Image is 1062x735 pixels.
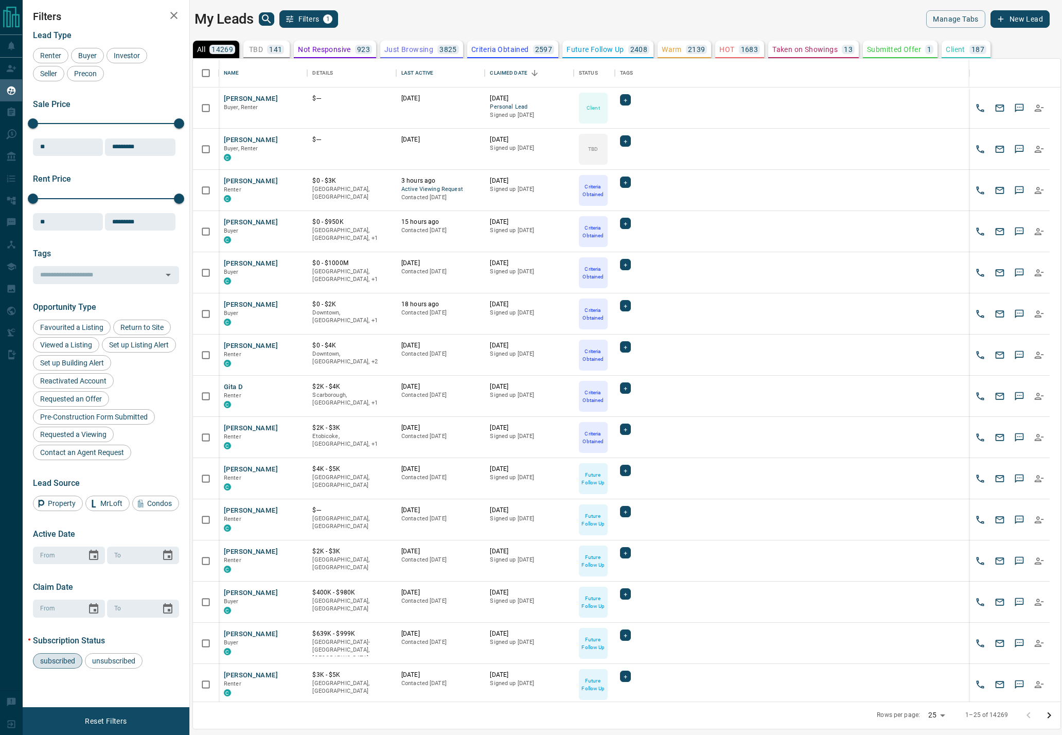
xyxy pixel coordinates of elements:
[1034,226,1044,237] svg: Reallocate
[1031,553,1047,569] button: Reallocate
[401,59,433,87] div: Last Active
[1014,515,1024,525] svg: Sms
[1012,594,1027,610] button: SMS
[33,445,131,460] div: Contact an Agent Request
[224,59,239,87] div: Name
[620,94,631,106] div: +
[972,183,988,198] button: Call
[396,59,485,87] div: Last Active
[37,448,128,457] span: Contact an Agent Request
[249,46,263,53] p: TBD
[1031,636,1047,651] button: Reallocate
[995,226,1005,237] svg: Email
[972,430,988,445] button: Call
[975,309,985,319] svg: Call
[620,135,631,147] div: +
[224,300,278,310] button: [PERSON_NAME]
[624,383,627,393] span: +
[33,30,72,40] span: Lead Type
[312,268,391,284] p: Vaughan
[975,144,985,154] svg: Call
[1031,183,1047,198] button: Reallocate
[624,136,627,146] span: +
[85,496,130,511] div: MrLoft
[298,46,351,53] p: Not Responsive
[975,679,985,690] svg: Call
[620,547,631,558] div: +
[620,259,631,270] div: +
[490,218,568,226] p: [DATE]
[490,177,568,185] p: [DATE]
[579,59,598,87] div: Status
[312,259,391,268] p: $0 - $1000M
[312,177,391,185] p: $0 - $3K
[37,413,151,421] span: Pre-Construction Form Submitted
[224,671,278,680] button: [PERSON_NAME]
[688,46,705,53] p: 2139
[1014,597,1024,607] svg: Sms
[157,599,178,619] button: Choose date
[624,95,627,105] span: +
[620,218,631,229] div: +
[1014,103,1024,113] svg: Sms
[85,653,143,669] div: unsubscribed
[490,226,568,235] p: Signed up [DATE]
[624,424,627,434] span: +
[490,59,527,87] div: Claimed Date
[1014,432,1024,443] svg: Sms
[1014,474,1024,484] svg: Sms
[224,629,278,639] button: [PERSON_NAME]
[224,145,258,152] span: Buyer, Renter
[37,323,107,331] span: Favourited a Listing
[972,389,988,404] button: Call
[1034,638,1044,649] svg: Reallocate
[992,636,1007,651] button: Email
[1012,183,1027,198] button: SMS
[1012,677,1027,692] button: SMS
[1012,306,1027,322] button: SMS
[620,300,631,311] div: +
[33,48,68,63] div: Renter
[1034,350,1044,360] svg: Reallocate
[144,499,175,507] span: Condos
[211,46,233,53] p: 14269
[312,226,391,242] p: Vancouver
[1031,471,1047,486] button: Reallocate
[224,382,243,392] button: Gita D
[1014,144,1024,154] svg: Sms
[224,186,241,193] span: Renter
[620,465,631,476] div: +
[844,46,853,53] p: 13
[1031,142,1047,157] button: Reallocate
[471,46,529,53] p: Criteria Obtained
[1034,309,1044,319] svg: Reallocate
[972,347,988,363] button: Call
[719,46,734,53] p: HOT
[772,46,838,53] p: Taken on Showings
[312,94,391,103] p: $---
[224,465,278,475] button: [PERSON_NAME]
[624,342,627,352] span: +
[620,506,631,517] div: +
[1031,430,1047,445] button: Reallocate
[624,177,627,187] span: +
[992,471,1007,486] button: Email
[580,265,607,281] p: Criteria Obtained
[105,341,172,349] span: Set up Listing Alert
[992,594,1007,610] button: Email
[975,103,985,113] svg: Call
[620,629,631,641] div: +
[1034,679,1044,690] svg: Reallocate
[490,94,568,103] p: [DATE]
[975,185,985,196] svg: Call
[88,657,139,665] span: unsubscribed
[992,100,1007,116] button: Email
[75,51,100,60] span: Buyer
[224,135,278,145] button: [PERSON_NAME]
[975,515,985,525] svg: Call
[1034,515,1044,525] svg: Reallocate
[972,594,988,610] button: Call
[1034,185,1044,196] svg: Reallocate
[490,103,568,112] span: Personal Lead
[490,185,568,194] p: Signed up [DATE]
